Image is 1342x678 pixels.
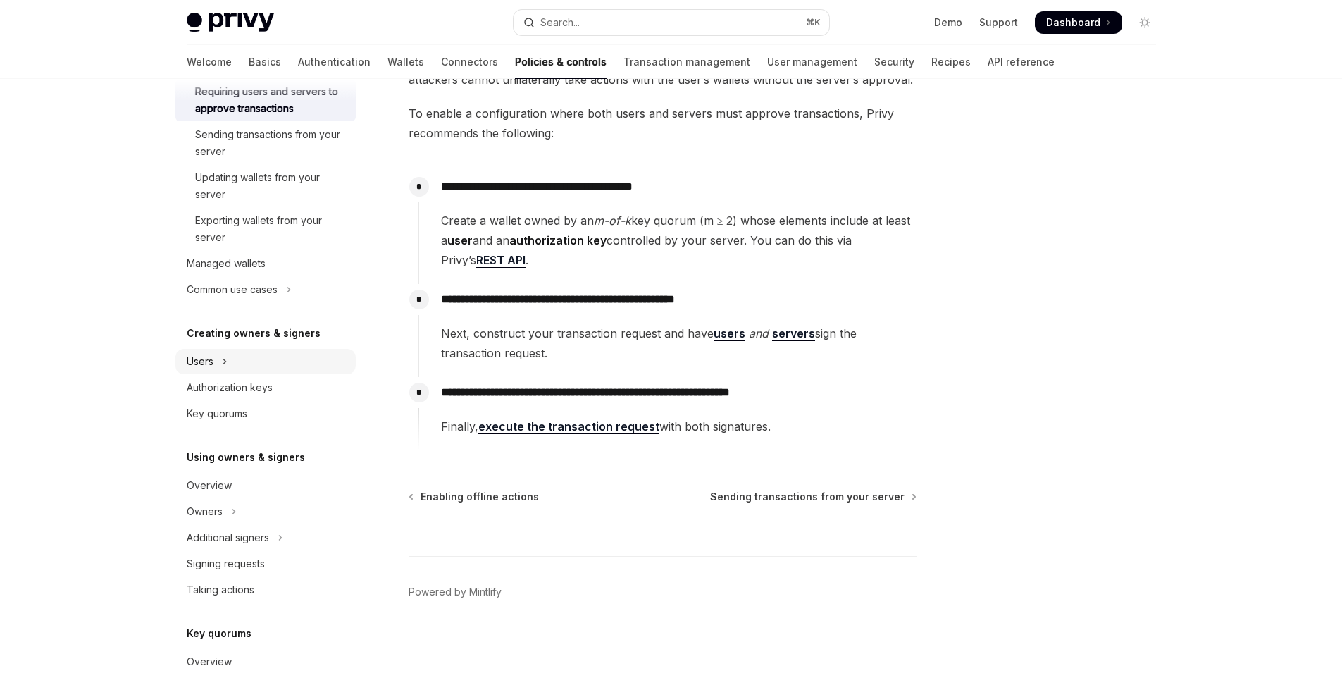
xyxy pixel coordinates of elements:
div: Overview [187,653,232,670]
a: Support [979,16,1018,30]
em: m-of-k [594,214,631,228]
h5: Creating owners & signers [187,325,321,342]
a: Policies & controls [515,45,607,79]
div: Additional signers [187,529,269,546]
span: Enabling offline actions [421,490,539,504]
img: light logo [187,13,274,32]
div: Overview [187,477,232,494]
a: Key quorums [175,401,356,426]
a: API reference [988,45,1055,79]
a: Exporting wallets from your server [175,208,356,250]
a: Basics [249,45,281,79]
a: Dashboard [1035,11,1122,34]
em: and [749,326,769,340]
h5: Using owners & signers [187,449,305,466]
a: Authorization keys [175,375,356,400]
a: Recipes [931,45,971,79]
a: Taking actions [175,577,356,603]
a: Sending transactions from your server [710,490,915,504]
a: servers [772,326,815,341]
span: Sending transactions from your server [710,490,905,504]
a: Signing requests [175,551,356,577]
a: Sending transactions from your server [175,122,356,164]
span: Next, construct your transaction request and have sign the transaction request. [441,323,916,363]
a: REST API [476,253,526,268]
strong: authorization key [509,233,607,247]
div: Search... [540,14,580,31]
div: Exporting wallets from your server [195,212,347,246]
button: Toggle Users section [175,349,356,374]
div: Common use cases [187,281,278,298]
div: Updating wallets from your server [195,169,347,203]
h5: Key quorums [187,625,251,642]
a: Enabling offline actions [410,490,539,504]
div: Taking actions [187,581,254,598]
button: Toggle Additional signers section [175,525,356,550]
div: Key quorums [187,405,247,422]
a: Welcome [187,45,232,79]
a: users [714,326,745,341]
a: User management [767,45,857,79]
span: ⌘ K [806,17,821,28]
a: Authentication [298,45,371,79]
a: Updating wallets from your server [175,165,356,207]
div: Managed wallets [187,255,266,272]
button: Open search [514,10,829,35]
button: Toggle dark mode [1133,11,1156,34]
button: Toggle Owners section [175,499,356,524]
a: Overview [175,649,356,674]
a: Overview [175,473,356,498]
div: Authorization keys [187,379,273,396]
span: Finally, with both signatures. [441,417,916,436]
div: Sending transactions from your server [195,126,347,160]
a: Managed wallets [175,251,356,276]
a: Connectors [441,45,498,79]
span: Dashboard [1046,16,1100,30]
div: Owners [187,503,223,520]
span: To enable a configuration where both users and servers must approve transactions, Privy recommend... [409,104,917,143]
a: Wallets [387,45,424,79]
div: Signing requests [187,555,265,572]
button: Toggle Common use cases section [175,277,356,302]
a: Transaction management [623,45,750,79]
a: Demo [934,16,962,30]
span: Create a wallet owned by an key quorum (m ≥ 2) whose elements include at least a and an controlle... [441,211,916,270]
strong: user [447,233,473,247]
a: Powered by Mintlify [409,585,502,599]
div: Users [187,353,213,370]
a: Security [874,45,914,79]
a: execute the transaction request [478,419,659,434]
